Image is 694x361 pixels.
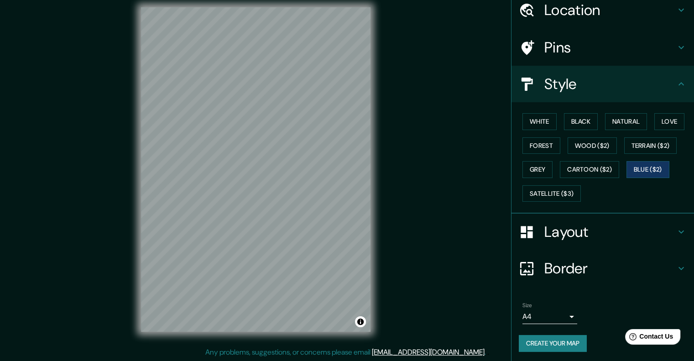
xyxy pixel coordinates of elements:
button: Create your map [519,335,587,352]
button: Terrain ($2) [624,137,677,154]
button: Natural [605,113,647,130]
div: Pins [511,29,694,66]
button: Forest [522,137,560,154]
h4: Layout [544,223,676,241]
div: . [486,347,487,358]
label: Size [522,302,532,309]
button: White [522,113,557,130]
p: Any problems, suggestions, or concerns please email . [205,347,486,358]
canvas: Map [141,7,370,332]
h4: Location [544,1,676,19]
button: Wood ($2) [568,137,617,154]
div: Border [511,250,694,287]
a: [EMAIL_ADDRESS][DOMAIN_NAME] [372,347,485,357]
div: Layout [511,214,694,250]
button: Cartoon ($2) [560,161,619,178]
button: Grey [522,161,553,178]
div: A4 [522,309,577,324]
iframe: Help widget launcher [613,325,684,351]
button: Satellite ($3) [522,185,581,202]
button: Love [654,113,684,130]
h4: Pins [544,38,676,57]
h4: Border [544,259,676,277]
div: . [487,347,489,358]
button: Blue ($2) [626,161,669,178]
div: Style [511,66,694,102]
button: Toggle attribution [355,316,366,327]
h4: Style [544,75,676,93]
button: Black [564,113,598,130]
